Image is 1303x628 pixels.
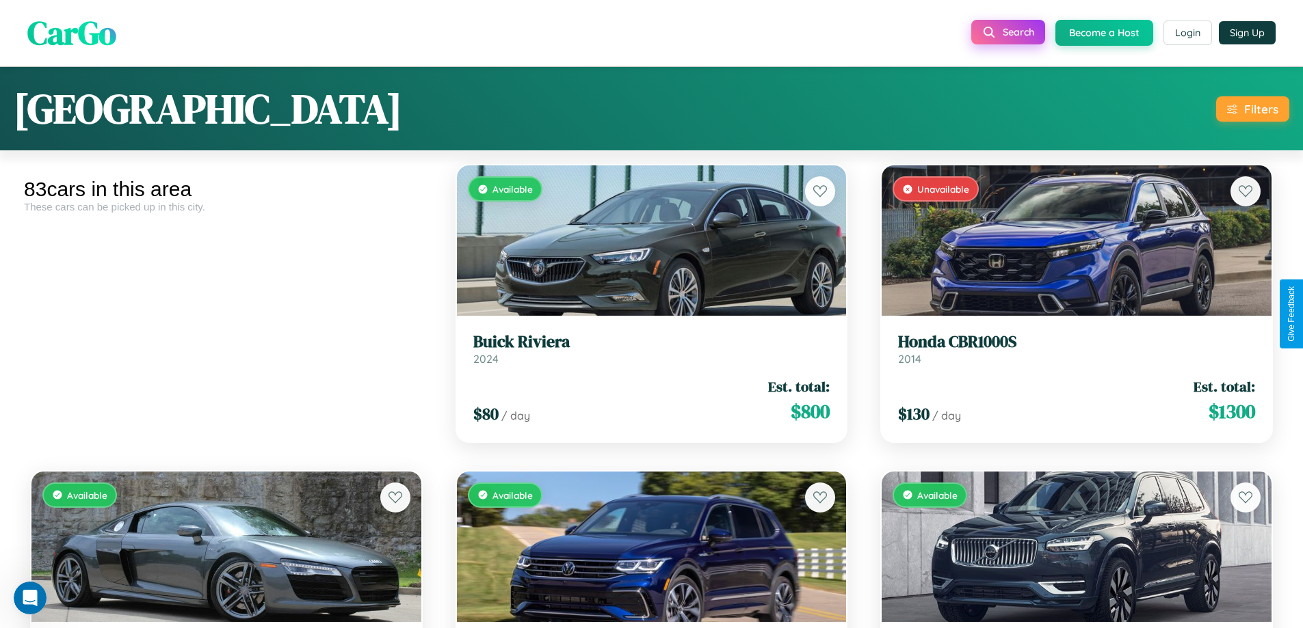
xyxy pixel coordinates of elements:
[1055,20,1153,46] button: Become a Host
[473,402,499,425] span: $ 80
[501,409,530,422] span: / day
[1219,21,1276,44] button: Sign Up
[971,20,1045,44] button: Search
[24,201,429,213] div: These cars can be picked up in this city.
[932,409,961,422] span: / day
[917,489,958,501] span: Available
[14,81,402,137] h1: [GEOGRAPHIC_DATA]
[1244,102,1278,116] div: Filters
[1287,286,1296,342] div: Give Feedback
[898,402,930,425] span: $ 130
[898,332,1255,366] a: Honda CBR1000S2014
[473,332,830,352] h3: Buick Riviera
[1194,377,1255,396] span: Est. total:
[24,178,429,201] div: 83 cars in this area
[1209,398,1255,425] span: $ 1300
[492,183,533,195] span: Available
[898,332,1255,352] h3: Honda CBR1000S
[898,352,921,366] span: 2014
[473,332,830,366] a: Buick Riviera2024
[492,489,533,501] span: Available
[768,377,830,396] span: Est. total:
[67,489,107,501] span: Available
[1003,26,1034,38] span: Search
[14,582,47,614] iframe: Intercom live chat
[791,398,830,425] span: $ 800
[1163,21,1212,45] button: Login
[27,10,116,55] span: CarGo
[917,183,969,195] span: Unavailable
[473,352,499,366] span: 2024
[1216,96,1289,122] button: Filters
